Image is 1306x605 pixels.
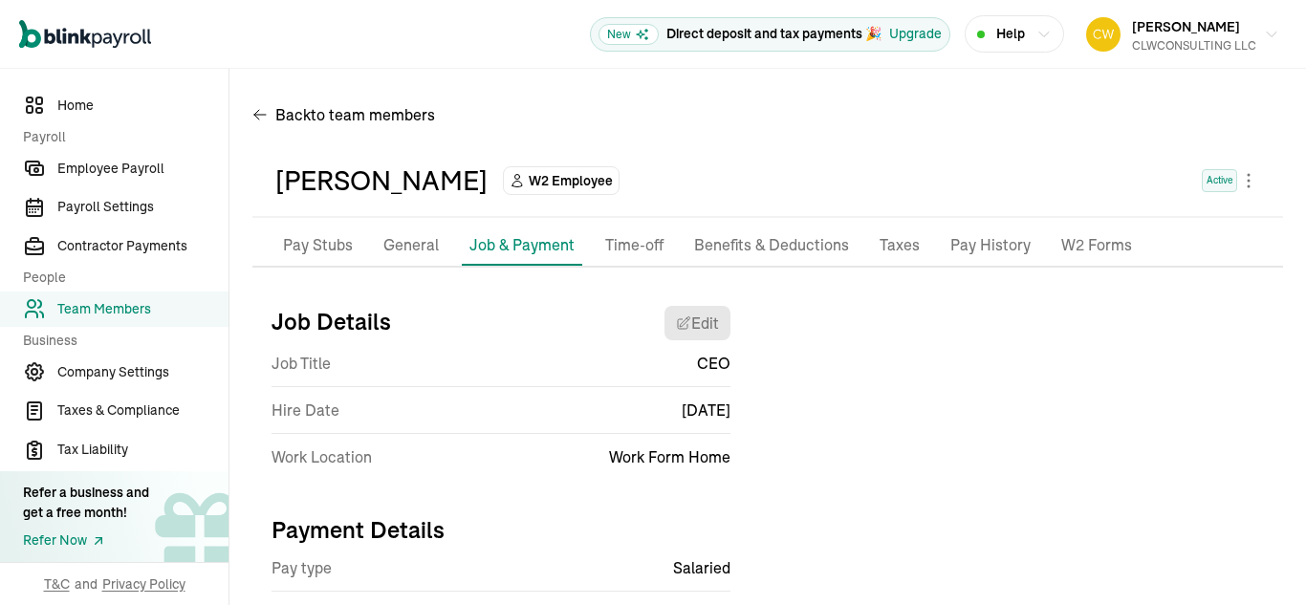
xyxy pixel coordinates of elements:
iframe: To enrich screen reader interactions, please activate Accessibility in Grammarly extension settings [1210,513,1306,605]
button: Edit [664,306,730,340]
span: Tax Liability [57,440,229,460]
span: T&C [44,574,70,594]
div: CLWCONSULTING LLC [1132,37,1256,54]
span: Active [1202,169,1237,192]
span: Team Members [57,299,229,319]
p: Direct deposit and tax payments 🎉 [666,24,882,44]
p: W2 Forms [1061,233,1132,258]
span: Employee Payroll [57,159,229,179]
span: Business [23,331,217,351]
span: New [599,24,659,45]
span: Salaried [673,556,730,579]
span: W2 Employee [529,171,613,190]
span: CEO [697,352,730,375]
button: [PERSON_NAME]CLWCONSULTING LLC [1078,11,1287,58]
p: Pay Stubs [283,233,353,258]
h3: Job Details [272,306,391,340]
div: Chat Widget [1210,513,1306,605]
span: Payroll Settings [57,197,229,217]
span: Contractor Payments [57,236,229,256]
button: Backto team members [252,92,435,138]
p: Benefits & Deductions [694,233,849,258]
button: Help [965,15,1064,53]
div: Refer a business and get a free month! [23,483,149,523]
div: [PERSON_NAME] [275,161,488,201]
span: to team members [311,103,435,126]
p: Job & Payment [469,233,575,256]
p: General [383,233,439,258]
span: Payroll [23,127,217,147]
span: Taxes & Compliance [57,400,229,421]
nav: Global [19,7,151,62]
span: Pay type [272,556,332,579]
span: Job Title [272,352,331,375]
span: Home [57,96,229,116]
span: Hire Date [272,399,339,421]
span: Work Location [272,445,372,468]
span: Privacy Policy [102,574,185,594]
p: Pay History [950,233,1031,258]
a: Refer Now [23,530,149,551]
p: Time-off [605,233,664,258]
span: [PERSON_NAME] [1132,18,1240,35]
h3: Payment Details [272,514,730,545]
span: Help [996,24,1025,44]
span: Back [275,103,435,126]
span: [DATE] [682,399,730,421]
span: Work Form Home [609,445,730,468]
p: Taxes [880,233,920,258]
span: Company Settings [57,362,229,382]
span: People [23,268,217,288]
button: Upgrade [889,24,942,44]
